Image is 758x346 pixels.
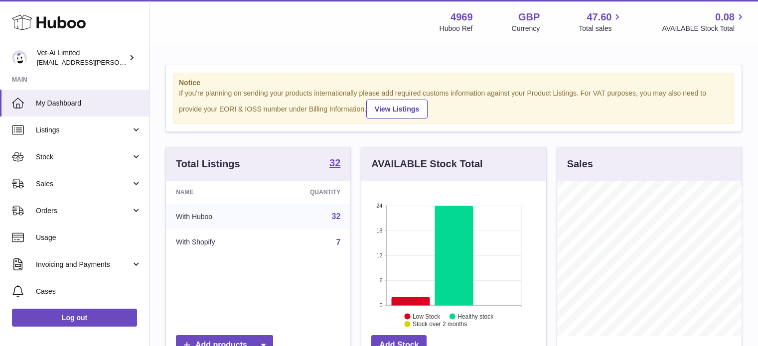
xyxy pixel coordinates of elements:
[377,203,383,209] text: 24
[380,302,383,308] text: 0
[371,157,482,171] h3: AVAILABLE Stock Total
[413,313,441,320] text: Low Stock
[37,48,127,67] div: Vet-Ai Limited
[512,24,540,33] div: Currency
[662,24,746,33] span: AVAILABLE Stock Total
[36,99,142,108] span: My Dashboard
[176,157,240,171] h3: Total Listings
[380,277,383,283] text: 6
[329,158,340,168] strong: 32
[12,50,27,65] img: abbey.fraser-roe@vet-ai.com
[579,10,623,33] a: 47.60 Total sales
[36,152,131,162] span: Stock
[166,204,266,230] td: With Huboo
[179,78,729,88] strong: Notice
[37,58,200,66] span: [EMAIL_ADDRESS][PERSON_NAME][DOMAIN_NAME]
[567,157,593,171] h3: Sales
[377,252,383,258] text: 12
[12,309,137,327] a: Log out
[36,260,131,269] span: Invoicing and Payments
[166,181,266,204] th: Name
[579,24,623,33] span: Total sales
[457,313,494,320] text: Healthy stock
[440,24,473,33] div: Huboo Ref
[715,10,735,24] span: 0.08
[36,233,142,242] span: Usage
[266,181,351,204] th: Quantity
[336,238,340,246] a: 7
[662,10,746,33] a: 0.08 AVAILABLE Stock Total
[36,287,142,296] span: Cases
[518,10,540,24] strong: GBP
[332,212,341,221] a: 32
[179,89,729,118] div: If you're planning on sending your products internationally please add required customs informati...
[166,230,266,255] td: With Shopify
[366,100,428,118] a: View Listings
[36,179,131,189] span: Sales
[36,125,131,135] span: Listings
[451,10,473,24] strong: 4969
[413,321,467,328] text: Stock over 2 months
[36,206,131,216] span: Orders
[377,228,383,233] text: 18
[587,10,611,24] span: 47.60
[329,158,340,170] a: 32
